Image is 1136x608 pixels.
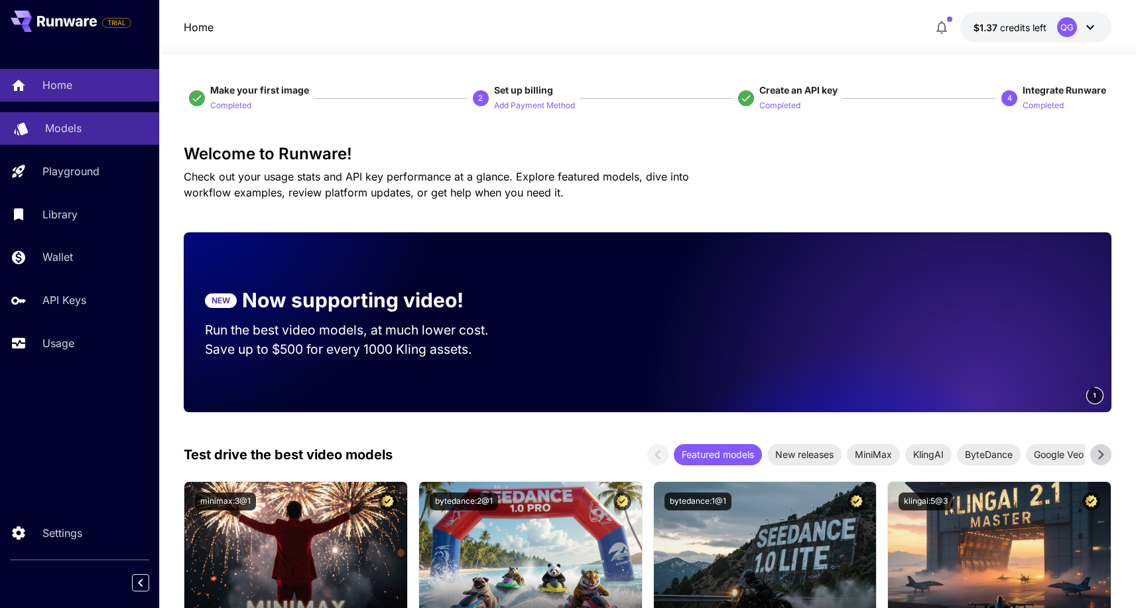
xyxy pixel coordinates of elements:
div: New releases [767,444,842,465]
p: 4 [1007,92,1012,104]
p: Wallet [42,249,73,265]
p: Models [45,120,82,136]
div: Collapse sidebar [142,571,159,595]
div: QG [1057,17,1077,37]
button: minimax:3@1 [195,493,256,510]
button: $1.37296QG [960,12,1111,42]
p: NEW [212,295,230,307]
span: credits left [1000,22,1046,33]
p: Completed [210,100,251,112]
button: Certified Model – Vetted for best performance and includes a commercial license. [613,493,631,510]
p: Save up to $500 for every 1000 Kling assets. [205,340,514,359]
span: TRIAL [103,18,131,28]
h3: Welcome to Runware! [184,145,1111,163]
div: KlingAI [905,444,952,465]
span: ByteDance [957,447,1021,461]
div: MiniMax [847,444,900,465]
p: Completed [1023,100,1064,112]
span: Make your first image [210,84,309,96]
p: Test drive the best video models [184,445,393,465]
span: MiniMax [847,447,900,461]
span: Add your payment card to enable full platform functionality. [102,15,131,31]
div: $1.37296 [974,21,1046,35]
p: API Keys [42,292,86,308]
p: Usage [42,335,74,351]
p: Completed [759,100,800,112]
div: Featured models [674,444,762,465]
p: Playground [42,163,99,179]
span: 1 [1093,390,1097,400]
button: Completed [1023,97,1064,113]
button: Completed [759,97,800,113]
p: Run the best video models, at much lower cost. [205,321,514,340]
nav: breadcrumb [184,19,214,35]
span: $1.37 [974,22,1000,33]
span: Create an API key [759,84,838,96]
button: klingai:5@3 [899,493,953,510]
p: Home [42,77,72,93]
span: KlingAI [905,447,952,461]
button: Certified Model – Vetted for best performance and includes a commercial license. [379,493,397,510]
span: Integrate Runware [1023,84,1106,96]
p: Library [42,206,78,222]
span: New releases [767,447,842,461]
span: Set up billing [494,84,553,96]
a: Home [184,19,214,35]
button: bytedance:1@1 [664,493,731,510]
button: bytedance:2@1 [430,493,498,510]
button: Certified Model – Vetted for best performance and includes a commercial license. [848,493,865,510]
span: Featured models [674,447,762,461]
button: Collapse sidebar [132,574,149,591]
button: Certified Model – Vetted for best performance and includes a commercial license. [1082,493,1100,510]
p: 2 [478,92,483,104]
p: Settings [42,525,82,541]
p: Now supporting video! [242,285,464,315]
button: Completed [210,97,251,113]
div: Google Veo [1026,444,1092,465]
span: Check out your usage stats and API key performance at a glance. Explore featured models, dive int... [184,170,689,199]
button: Add Payment Method [494,97,575,113]
div: ByteDance [957,444,1021,465]
p: Add Payment Method [494,100,575,112]
span: Google Veo [1026,447,1092,461]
